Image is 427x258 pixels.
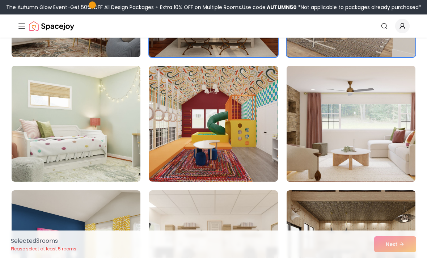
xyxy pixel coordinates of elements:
b: AUTUMN50 [267,4,297,11]
div: The Autumn Glow Event-Get 50% OFF All Design Packages + Extra 10% OFF on Multiple Rooms. [6,4,421,11]
nav: Global [17,14,410,38]
span: Use code: [242,4,297,11]
img: Room room-8 [149,66,278,182]
a: Spacejoy [29,19,74,33]
span: *Not applicable to packages already purchased* [297,4,421,11]
img: Room room-9 [283,63,419,185]
p: Please select at least 5 rooms [11,246,76,252]
p: Selected 3 room s [11,237,76,245]
img: Room room-7 [12,66,140,182]
img: Spacejoy Logo [29,19,74,33]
